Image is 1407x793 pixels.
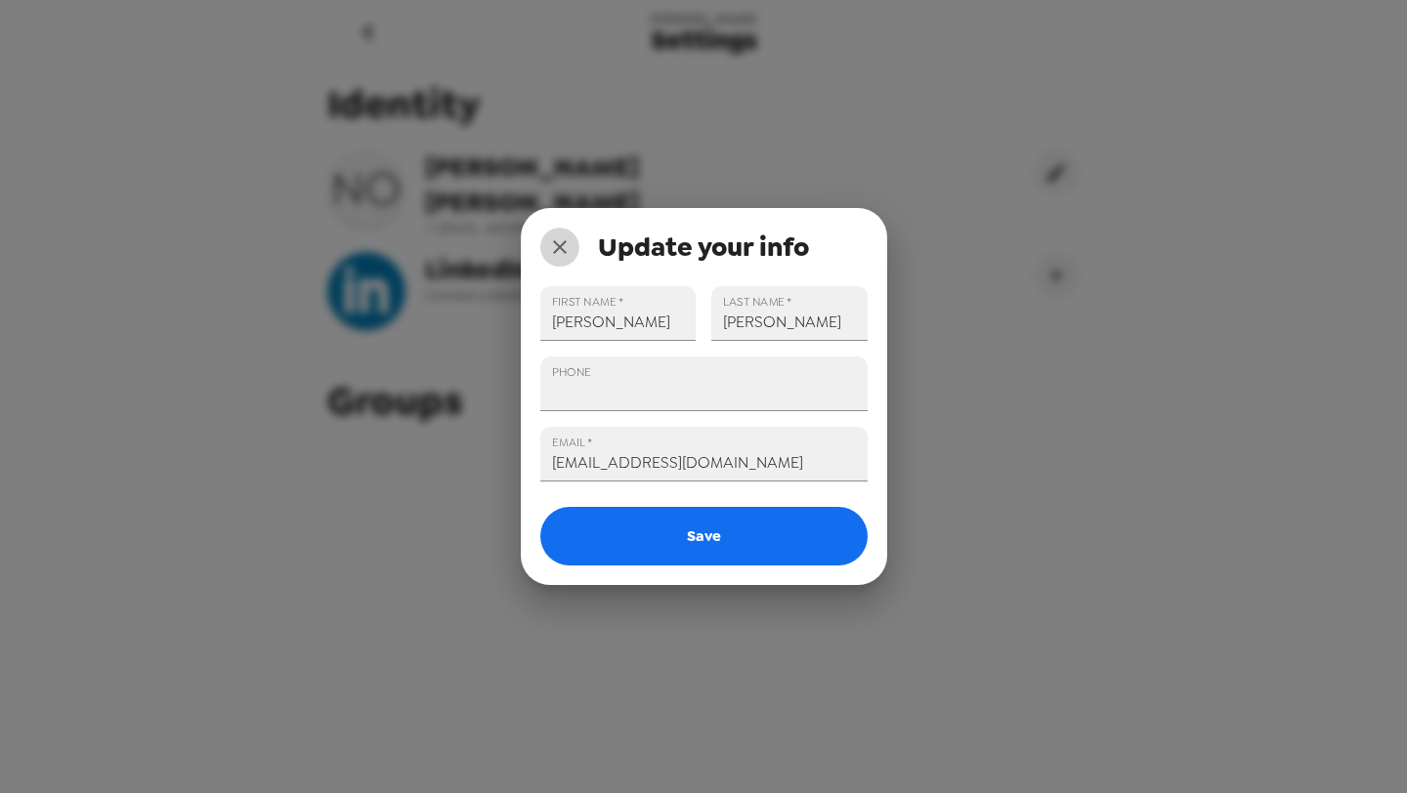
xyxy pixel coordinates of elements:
[540,507,868,565] button: Save
[552,293,623,310] label: FIRST NAME
[598,230,809,265] span: Update your info
[552,363,591,380] label: PHONE
[540,228,579,267] button: close
[552,434,592,450] label: EMAIL
[723,293,792,310] label: LAST NAME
